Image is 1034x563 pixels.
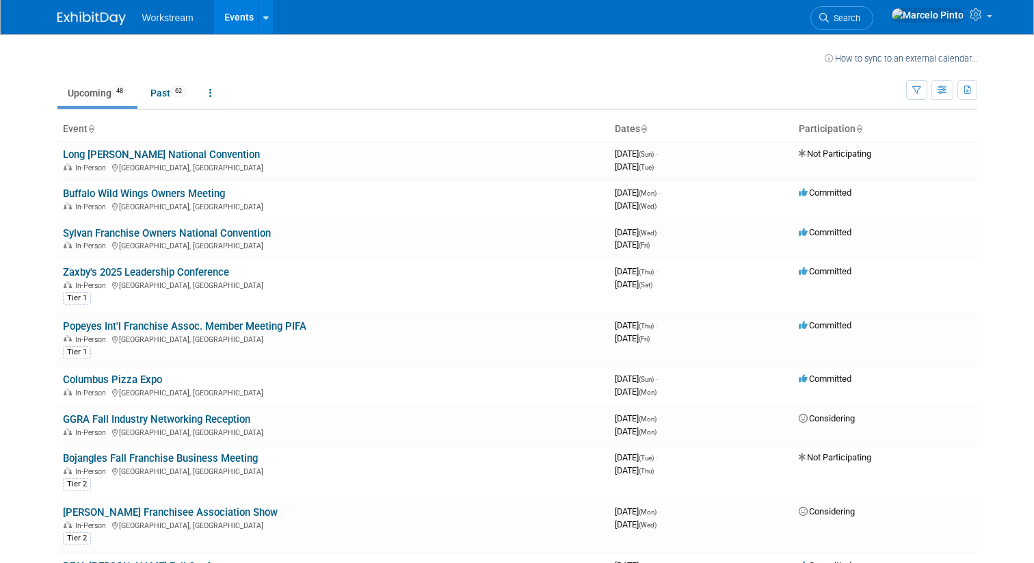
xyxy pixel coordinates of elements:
div: Tier 1 [63,292,91,304]
span: Considering [799,413,855,423]
th: Participation [793,118,977,141]
span: Committed [799,187,851,198]
th: Dates [609,118,793,141]
span: Committed [799,374,851,384]
span: (Tue) [639,163,654,171]
span: In-Person [75,428,110,437]
img: In-Person Event [64,163,72,170]
span: Committed [799,227,851,237]
span: - [656,148,658,159]
span: In-Person [75,202,110,211]
span: (Wed) [639,521,657,529]
span: [DATE] [615,506,661,516]
span: [DATE] [615,161,654,172]
a: Sort by Start Date [640,123,647,134]
span: (Fri) [639,335,650,343]
a: Zaxby's 2025 Leadership Conference [63,266,229,278]
span: [DATE] [615,279,652,289]
span: In-Person [75,389,110,397]
img: In-Person Event [64,467,72,474]
span: - [659,227,661,237]
span: (Wed) [639,202,657,210]
span: [DATE] [615,333,650,343]
span: Committed [799,266,851,276]
span: - [659,413,661,423]
span: In-Person [75,241,110,250]
a: Sort by Participation Type [856,123,862,134]
span: [DATE] [615,148,658,159]
span: - [656,266,658,276]
span: Not Participating [799,148,871,159]
span: [DATE] [615,465,654,475]
a: Upcoming48 [57,80,137,106]
div: Tier 1 [63,346,91,358]
span: (Sat) [639,281,652,289]
span: [DATE] [615,519,657,529]
span: [DATE] [615,187,661,198]
span: [DATE] [615,266,658,276]
a: Past62 [140,80,196,106]
img: In-Person Event [64,241,72,248]
a: Long [PERSON_NAME] National Convention [63,148,260,161]
a: Sort by Event Name [88,123,94,134]
img: In-Person Event [64,335,72,342]
a: Sylvan Franchise Owners National Convention [63,227,271,239]
span: - [656,374,658,384]
span: (Mon) [639,508,657,516]
a: Buffalo Wild Wings Owners Meeting [63,187,225,200]
img: In-Person Event [64,521,72,528]
div: [GEOGRAPHIC_DATA], [GEOGRAPHIC_DATA] [63,426,604,437]
span: (Mon) [639,389,657,396]
a: Search [810,6,873,30]
span: Workstream [142,12,194,23]
span: (Mon) [639,415,657,423]
span: [DATE] [615,387,657,397]
span: - [659,187,661,198]
span: (Thu) [639,322,654,330]
div: Tier 2 [63,478,91,490]
span: Considering [799,506,855,516]
span: [DATE] [615,227,661,237]
img: ExhibitDay [57,12,126,25]
span: Search [829,13,860,23]
span: 62 [171,86,186,96]
span: (Sun) [639,150,654,158]
span: In-Person [75,521,110,530]
span: (Wed) [639,229,657,237]
img: In-Person Event [64,428,72,435]
a: Columbus Pizza Expo [63,374,162,386]
div: [GEOGRAPHIC_DATA], [GEOGRAPHIC_DATA] [63,519,604,530]
span: [DATE] [615,200,657,211]
a: How to sync to an external calendar... [825,53,977,64]
span: 48 [112,86,127,96]
span: [DATE] [615,413,661,423]
span: [DATE] [615,374,658,384]
a: Bojangles Fall Franchise Business Meeting [63,452,258,464]
span: (Mon) [639,428,657,436]
span: (Fri) [639,241,650,249]
div: [GEOGRAPHIC_DATA], [GEOGRAPHIC_DATA] [63,239,604,250]
span: - [659,506,661,516]
span: Not Participating [799,452,871,462]
img: Marcelo Pinto [891,8,964,23]
a: GGRA Fall Industry Networking Reception [63,413,250,425]
span: [DATE] [615,452,658,462]
span: (Sun) [639,376,654,383]
span: (Mon) [639,189,657,197]
a: [PERSON_NAME] Franchisee Association Show [63,506,278,519]
div: [GEOGRAPHIC_DATA], [GEOGRAPHIC_DATA] [63,333,604,344]
span: [DATE] [615,426,657,436]
div: [GEOGRAPHIC_DATA], [GEOGRAPHIC_DATA] [63,465,604,476]
a: Popeyes Int'l Franchise Assoc. Member Meeting PIFA [63,320,306,332]
span: In-Person [75,163,110,172]
span: In-Person [75,467,110,476]
img: In-Person Event [64,281,72,288]
span: (Tue) [639,454,654,462]
div: [GEOGRAPHIC_DATA], [GEOGRAPHIC_DATA] [63,161,604,172]
div: [GEOGRAPHIC_DATA], [GEOGRAPHIC_DATA] [63,387,604,397]
span: [DATE] [615,239,650,250]
img: In-Person Event [64,202,72,209]
div: [GEOGRAPHIC_DATA], [GEOGRAPHIC_DATA] [63,279,604,290]
div: Tier 2 [63,532,91,545]
span: In-Person [75,335,110,344]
